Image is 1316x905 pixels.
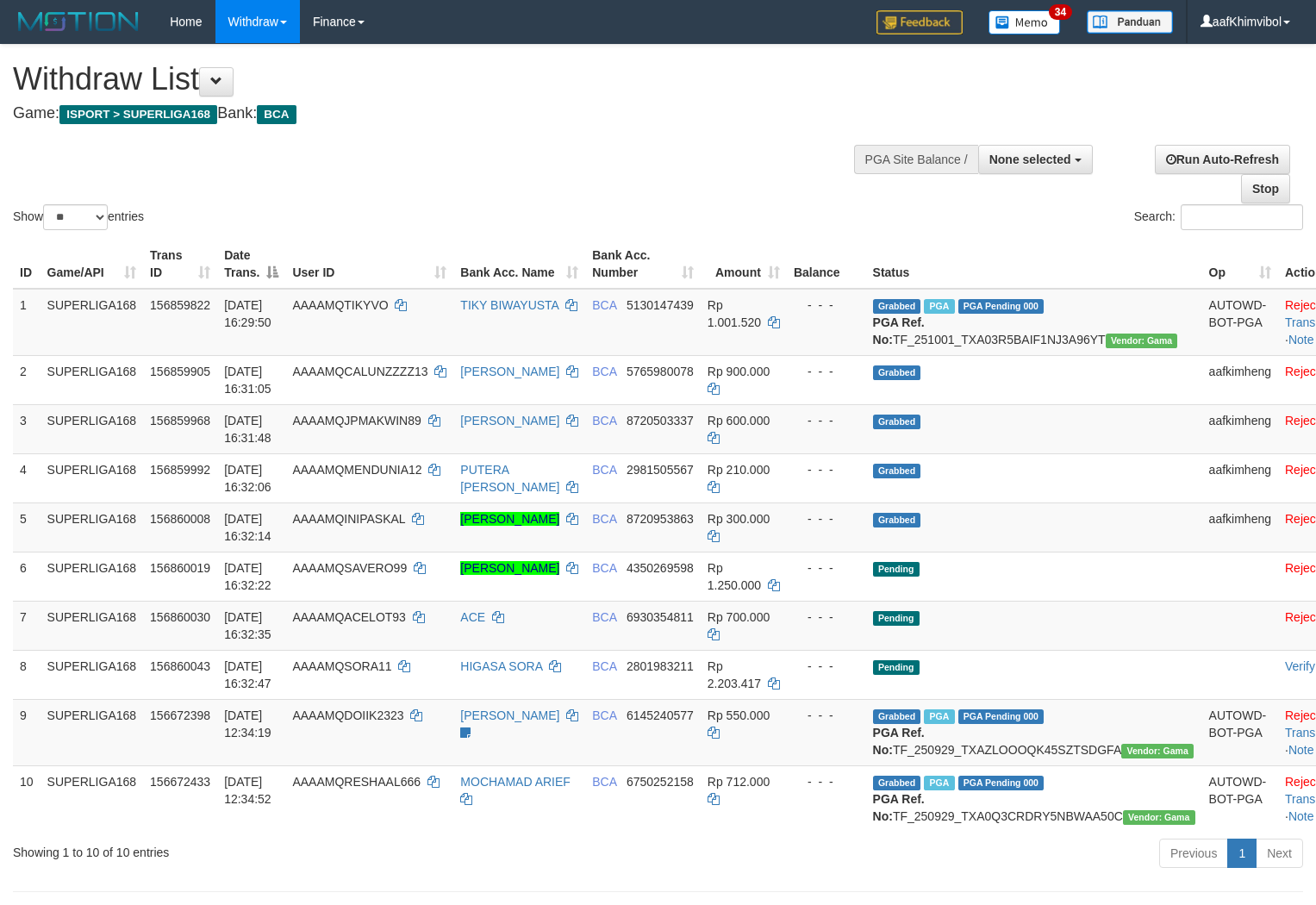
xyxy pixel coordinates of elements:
td: SUPERLIGA168 [41,699,144,765]
span: BCA [592,512,616,526]
span: PGA Pending [958,776,1045,790]
td: 8 [13,650,41,699]
a: Run Auto-Refresh [1155,145,1290,174]
span: Rp 300.000 [708,512,770,526]
td: 5 [13,502,41,552]
a: Verify [1285,659,1315,673]
span: AAAAMQSAVERO99 [292,561,407,575]
span: 156860043 [150,659,210,673]
span: BCA [592,775,616,789]
span: [DATE] 16:32:35 [224,610,271,641]
span: [DATE] 12:34:52 [224,775,271,806]
div: - - - [794,609,859,626]
span: [DATE] 16:32:22 [224,561,271,592]
h1: Withdraw List [13,62,860,97]
span: [DATE] 16:32:47 [224,659,271,690]
th: User ID: activate to sort column ascending [285,240,453,289]
td: 2 [13,355,41,404]
span: Rp 1.001.520 [708,298,761,329]
span: BCA [592,610,616,624]
span: AAAAMQMENDUNIA12 [292,463,421,477]
img: Button%20Memo.svg [989,10,1061,34]
span: AAAAMQCALUNZZZZ13 [292,365,427,378]
td: SUPERLIGA168 [41,650,144,699]
span: [DATE] 16:32:06 [224,463,271,494]
span: Copy 6145240577 to clipboard [627,708,694,722]
td: SUPERLIGA168 [41,355,144,404]
span: [DATE] 16:29:50 [224,298,271,329]
span: 156672433 [150,775,210,789]
td: SUPERLIGA168 [41,289,144,356]
img: MOTION_logo.png [13,9,144,34]
th: Amount: activate to sort column ascending [701,240,787,289]
a: Next [1256,839,1303,868]
span: BCA [257,105,296,124]
span: [DATE] 16:31:05 [224,365,271,396]
span: 34 [1049,4,1072,20]
span: Marked by aafsoycanthlai [924,776,954,790]
span: PGA Pending [958,709,1045,724]
b: PGA Ref. No: [873,792,925,823]
td: SUPERLIGA168 [41,453,144,502]
span: Rp 2.203.417 [708,659,761,690]
span: BCA [592,365,616,378]
span: 156860008 [150,512,210,526]
span: [DATE] 16:31:48 [224,414,271,445]
span: Rp 712.000 [708,775,770,789]
span: AAAAMQTIKYVO [292,298,388,312]
input: Search: [1181,204,1303,230]
div: PGA Site Balance / [854,145,978,174]
span: Rp 1.250.000 [708,561,761,592]
span: 156860019 [150,561,210,575]
td: AUTOWD-BOT-PGA [1202,289,1278,356]
span: Grabbed [873,709,921,724]
span: Rp 900.000 [708,365,770,378]
td: SUPERLIGA168 [41,601,144,650]
span: Pending [873,611,920,626]
span: Copy 4350269598 to clipboard [627,561,694,575]
span: AAAAMQINIPASKAL [292,512,405,526]
span: Rp 600.000 [708,414,770,428]
th: Op: activate to sort column ascending [1202,240,1278,289]
th: Status [866,240,1202,289]
label: Search: [1134,204,1303,230]
label: Show entries [13,204,144,230]
a: HIGASA SORA [460,659,542,673]
td: AUTOWD-BOT-PGA [1202,765,1278,832]
span: 156672398 [150,708,210,722]
span: BCA [592,708,616,722]
span: AAAAMQACELOT93 [292,610,406,624]
span: BCA [592,463,616,477]
span: PGA Pending [958,299,1045,314]
span: Copy 8720503337 to clipboard [627,414,694,428]
td: TF_250929_TXAZLOOOQK45SZTSDGFA [866,699,1202,765]
td: SUPERLIGA168 [41,765,144,832]
th: ID [13,240,41,289]
span: Marked by aafsoycanthlai [924,299,954,314]
span: Copy 6930354811 to clipboard [627,610,694,624]
span: Copy 2981505567 to clipboard [627,463,694,477]
a: Stop [1241,174,1290,203]
img: Feedback.jpg [876,10,963,34]
td: 1 [13,289,41,356]
td: aafkimheng [1202,355,1278,404]
span: Pending [873,562,920,577]
td: 4 [13,453,41,502]
th: Bank Acc. Number: activate to sort column ascending [585,240,701,289]
span: Copy 8720953863 to clipboard [627,512,694,526]
span: AAAAMQRESHAAL666 [292,775,421,789]
span: Rp 210.000 [708,463,770,477]
th: Bank Acc. Name: activate to sort column ascending [453,240,585,289]
span: Rp 550.000 [708,708,770,722]
button: None selected [978,145,1093,174]
a: Note [1288,809,1314,823]
span: Grabbed [873,365,921,380]
a: [PERSON_NAME] [460,561,559,575]
div: - - - [794,363,859,380]
td: 7 [13,601,41,650]
span: Rp 700.000 [708,610,770,624]
a: [PERSON_NAME] [460,708,559,722]
td: aafkimheng [1202,502,1278,552]
div: - - - [794,559,859,577]
span: [DATE] 12:34:19 [224,708,271,740]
